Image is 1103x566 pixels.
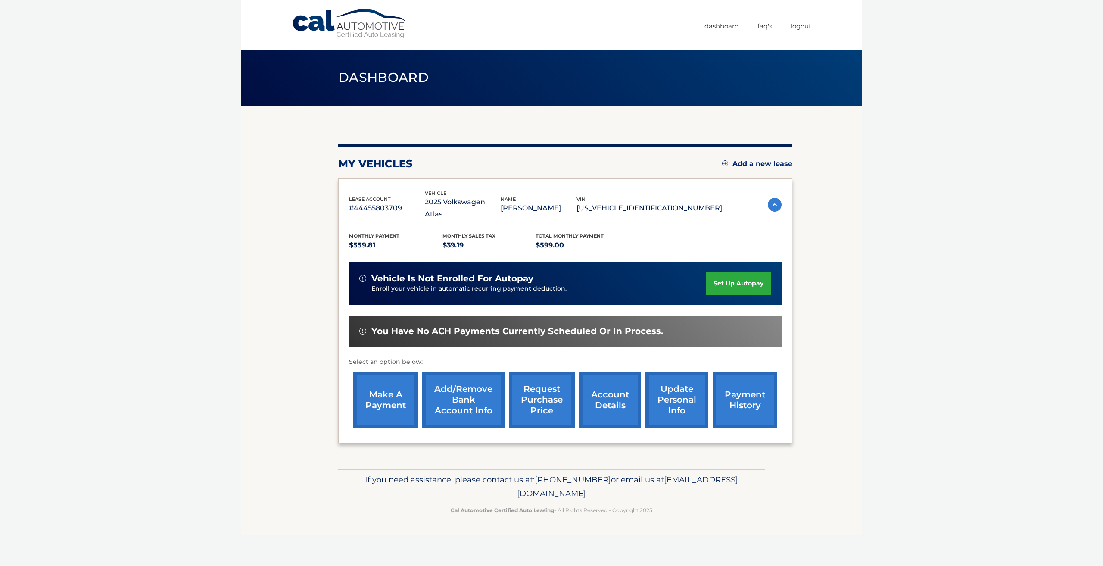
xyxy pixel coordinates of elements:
[757,19,772,33] a: FAQ's
[425,190,446,196] span: vehicle
[704,19,739,33] a: Dashboard
[371,326,663,337] span: You have no ACH payments currently scheduled or in process.
[576,196,586,202] span: vin
[536,239,629,251] p: $599.00
[536,233,604,239] span: Total Monthly Payment
[425,196,501,220] p: 2025 Volkswagen Atlas
[422,372,505,428] a: Add/Remove bank account info
[359,328,366,335] img: alert-white.svg
[349,202,425,214] p: #44455803709
[501,202,576,214] p: [PERSON_NAME]
[344,506,759,515] p: - All Rights Reserved - Copyright 2025
[442,239,536,251] p: $39.19
[579,372,641,428] a: account details
[645,372,708,428] a: update personal info
[576,202,722,214] p: [US_VEHICLE_IDENTIFICATION_NUMBER]
[292,9,408,39] a: Cal Automotive
[349,196,391,202] span: lease account
[442,233,495,239] span: Monthly sales Tax
[791,19,811,33] a: Logout
[349,357,782,367] p: Select an option below:
[353,372,418,428] a: make a payment
[359,275,366,282] img: alert-white.svg
[535,475,611,485] span: [PHONE_NUMBER]
[371,284,706,294] p: Enroll your vehicle in automatic recurring payment deduction.
[501,196,516,202] span: name
[349,239,442,251] p: $559.81
[371,273,533,284] span: vehicle is not enrolled for autopay
[722,160,728,166] img: add.svg
[338,69,429,85] span: Dashboard
[509,372,575,428] a: request purchase price
[338,157,413,170] h2: my vehicles
[722,159,792,168] a: Add a new lease
[344,473,759,500] p: If you need assistance, please contact us at: or email us at
[706,272,771,295] a: set up autopay
[713,372,777,428] a: payment history
[349,233,399,239] span: Monthly Payment
[517,475,738,498] span: [EMAIL_ADDRESS][DOMAIN_NAME]
[768,198,782,212] img: accordion-active.svg
[451,507,554,513] strong: Cal Automotive Certified Auto Leasing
